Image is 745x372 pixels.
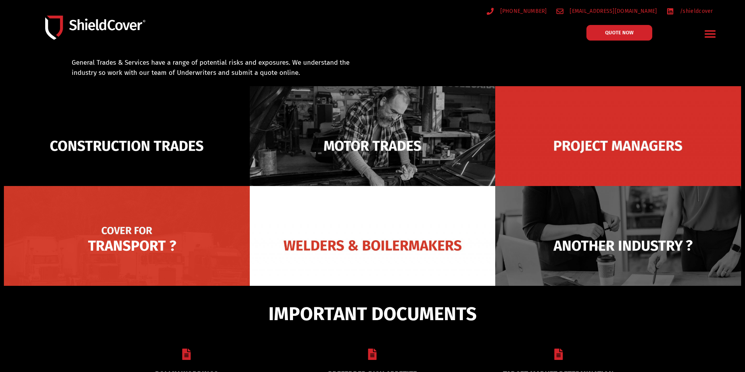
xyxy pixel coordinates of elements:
[701,25,719,43] div: Menu Toggle
[678,6,713,16] span: /shieldcover
[568,6,657,16] span: [EMAIL_ADDRESS][DOMAIN_NAME]
[72,58,362,78] p: General Trades & Services have a range of potential risks and exposures. We understand the indust...
[556,6,657,16] a: [EMAIL_ADDRESS][DOMAIN_NAME]
[605,30,634,35] span: QUOTE NOW
[667,6,713,16] a: /shieldcover
[498,6,547,16] span: [PHONE_NUMBER]
[586,25,652,41] a: QUOTE NOW
[45,16,145,40] img: Shield-Cover-Underwriting-Australia-logo-full
[487,6,547,16] a: [PHONE_NUMBER]
[268,306,477,321] span: IMPORTANT DOCUMENTS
